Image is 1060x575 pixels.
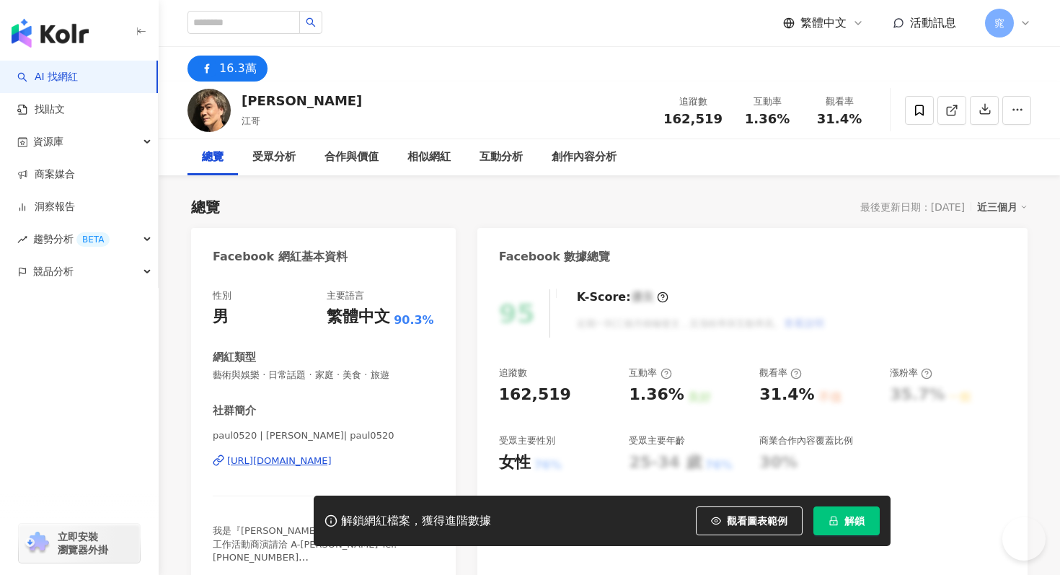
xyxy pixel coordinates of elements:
[977,198,1028,216] div: 近三個月
[860,201,965,213] div: 最後更新日期：[DATE]
[910,16,956,30] span: 活動訊息
[219,58,257,79] div: 16.3萬
[187,56,268,82] button: 16.3萬
[696,506,803,535] button: 觀看圖表範例
[844,515,865,527] span: 解鎖
[629,366,671,379] div: 互動率
[213,249,348,265] div: Facebook 網紅基本資料
[499,384,571,406] div: 162,519
[812,95,867,109] div: 觀看率
[890,366,932,379] div: 漲粉率
[740,95,795,109] div: 互動率
[213,455,434,468] a: [URL][DOMAIN_NAME]
[629,384,684,406] div: 1.36%
[33,126,63,158] span: 資源庫
[213,403,256,418] div: 社群簡介
[213,350,256,365] div: 網紅類型
[213,369,434,382] span: 藝術與娛樂 · 日常話題 · 家庭 · 美食 · 旅遊
[33,255,74,288] span: 競品分析
[242,115,260,126] span: 江哥
[341,514,491,529] div: 解鎖網紅檔案，獲得進階數據
[33,223,110,255] span: 趨勢分析
[12,19,89,48] img: logo
[994,15,1004,31] span: 窕
[213,306,229,328] div: 男
[17,70,78,84] a: searchAI 找網紅
[499,434,555,447] div: 受眾主要性別
[187,89,231,132] img: KOL Avatar
[759,366,802,379] div: 觀看率
[480,149,523,166] div: 互動分析
[17,234,27,245] span: rise
[499,366,527,379] div: 追蹤數
[58,530,108,556] span: 立即安裝 瀏覽器外掛
[76,232,110,247] div: BETA
[759,434,853,447] div: 商業合作內容覆蓋比例
[252,149,296,166] div: 受眾分析
[306,17,316,27] span: search
[800,15,847,31] span: 繁體中文
[242,92,362,110] div: [PERSON_NAME]
[17,102,65,117] a: 找貼文
[17,200,75,214] a: 洞察報告
[499,452,531,474] div: 女性
[394,312,434,328] span: 90.3%
[663,95,723,109] div: 追蹤數
[727,515,787,527] span: 觀看圖表範例
[191,197,220,217] div: 總覽
[227,455,332,468] div: [URL][DOMAIN_NAME]
[17,167,75,182] a: 商案媒合
[759,384,814,406] div: 31.4%
[745,112,790,126] span: 1.36%
[577,289,668,305] div: K-Score :
[213,429,434,442] span: paul0520 | [PERSON_NAME]| paul0520
[407,149,451,166] div: 相似網紅
[19,524,140,563] a: chrome extension立即安裝 瀏覽器外掛
[213,289,231,302] div: 性別
[829,516,839,526] span: lock
[813,506,880,535] button: 解鎖
[629,434,685,447] div: 受眾主要年齡
[499,249,611,265] div: Facebook 數據總覽
[327,306,390,328] div: 繁體中文
[23,532,51,555] img: chrome extension
[202,149,224,166] div: 總覽
[552,149,617,166] div: 創作內容分析
[817,112,862,126] span: 31.4%
[663,111,723,126] span: 162,519
[327,289,364,302] div: 主要語言
[324,149,379,166] div: 合作與價值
